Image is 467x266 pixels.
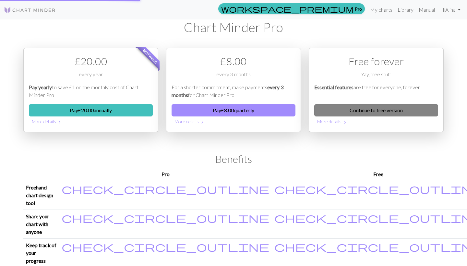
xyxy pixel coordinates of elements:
[62,241,269,252] i: Included
[200,119,205,126] span: chevron_right
[4,6,56,14] img: Logo
[221,4,353,13] span: workspace_premium
[172,83,295,99] p: For a shorter commitment, make payments for Chart Minder Pro
[437,3,463,16] a: HiAlina
[29,104,153,116] button: Pay£20.00annually
[62,183,269,195] span: check_circle_outline
[26,212,56,236] p: Share your chart with anyone
[314,70,438,83] div: Yay, free stuff
[23,48,158,132] div: Payment option 1
[62,212,269,224] span: check_circle_outline
[314,83,438,99] p: are free for everyone, forever
[367,3,395,16] a: My charts
[29,116,153,127] button: More details
[309,48,444,132] div: Free option
[172,70,295,83] div: every 3 months
[172,104,295,116] button: Pay£8.00quarterly
[172,116,295,127] button: More details
[62,212,269,223] i: Included
[26,184,56,207] p: Freehand chart design tool
[29,84,52,90] em: Pay yearly
[23,153,444,165] h2: Benefits
[29,83,153,99] p: to save £1 on the monthly cost of Chart Minder Pro
[26,241,56,265] p: Keep track of your progress
[166,48,301,132] div: Payment option 2
[62,184,269,194] i: Included
[314,104,438,116] a: Continue to free version
[314,54,438,69] div: Free forever
[395,3,416,16] a: Library
[62,240,269,253] span: check_circle_outline
[59,168,272,181] th: Pro
[29,54,153,69] div: £ 20.00
[57,119,62,126] span: chevron_right
[172,54,295,69] div: £ 8.00
[314,84,353,90] em: Essential features
[314,116,438,127] button: More details
[23,19,444,35] h1: Chart Minder Pro
[137,42,164,70] span: Best value
[342,119,348,126] span: chevron_right
[29,70,153,83] div: every year
[416,3,437,16] a: Manual
[218,3,365,14] a: Pro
